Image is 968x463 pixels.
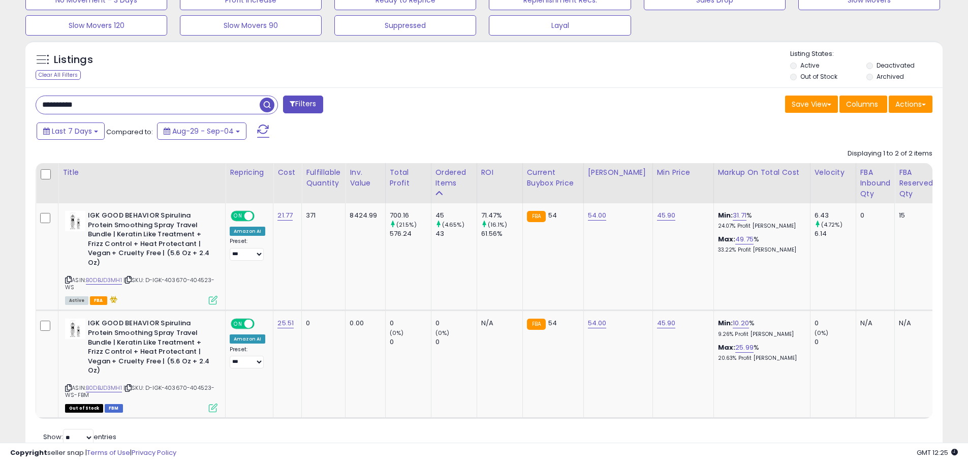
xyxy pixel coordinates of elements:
div: 15 [899,211,929,220]
img: 41rvgeKStXL._SL40_.jpg [65,211,85,231]
b: Max: [718,343,736,352]
span: | SKU: D-IGK-403670-404523-WS-FBM [65,384,215,399]
label: Deactivated [877,61,915,70]
div: 0 [435,337,477,347]
div: 61.56% [481,229,522,238]
div: Min Price [657,167,709,178]
div: 0 [390,319,431,328]
small: (21.5%) [396,221,417,229]
span: Show: entries [43,432,116,442]
a: 21.77 [277,210,293,221]
span: Aug-29 - Sep-04 [172,126,234,136]
a: Terms of Use [87,448,130,457]
b: IGK GOOD BEHAVIOR Spirulina Protein Smoothing Spray Travel Bundle | Keratin Like Treatment + Friz... [88,319,211,378]
div: Cost [277,167,297,178]
button: Layal [489,15,631,36]
img: 41rvgeKStXL._SL40_.jpg [65,319,85,339]
div: Markup on Total Cost [718,167,806,178]
div: N/A [899,319,929,328]
div: 0 [435,319,477,328]
div: Total Profit [390,167,427,189]
small: FBA [527,319,546,330]
p: 9.26% Profit [PERSON_NAME] [718,331,802,338]
span: 2025-09-12 12:25 GMT [917,448,958,457]
span: All listings that are currently out of stock and unavailable for purchase on Amazon [65,404,103,413]
span: | SKU: D-IGK-403670-404523-WS [65,276,215,291]
div: Current Buybox Price [527,167,579,189]
span: Columns [846,99,878,109]
button: Slow Movers 90 [180,15,322,36]
div: FBA Reserved Qty [899,167,933,199]
a: 49.75 [735,234,754,244]
a: 54.00 [588,210,607,221]
span: Last 7 Days [52,126,92,136]
label: Active [800,61,819,70]
p: 20.63% Profit [PERSON_NAME] [718,355,802,362]
b: Min: [718,210,733,220]
label: Out of Stock [800,72,837,81]
button: Aug-29 - Sep-04 [157,122,246,140]
a: 45.90 [657,210,676,221]
div: Amazon AI [230,227,265,236]
div: 6.14 [815,229,856,238]
div: seller snap | | [10,448,176,458]
a: 45.90 [657,318,676,328]
span: OFF [253,320,269,328]
span: Compared to: [106,127,153,137]
small: (16.1%) [488,221,507,229]
div: 8424.99 [350,211,377,220]
span: OFF [253,212,269,221]
div: 6.43 [815,211,856,220]
b: Min: [718,318,733,328]
div: Preset: [230,238,265,261]
div: 43 [435,229,477,238]
span: ON [232,212,244,221]
a: B0DBJD3MH1 [86,384,122,392]
button: Actions [889,96,932,113]
span: FBA [90,296,107,305]
div: FBA inbound Qty [860,167,891,199]
div: Amazon AI [230,334,265,344]
small: (0%) [390,329,404,337]
button: Save View [785,96,838,113]
div: % [718,343,802,362]
a: 31.71 [733,210,746,221]
div: % [718,319,802,337]
div: 45 [435,211,477,220]
small: (4.65%) [442,221,464,229]
p: Listing States: [790,49,943,59]
div: 0 [815,319,856,328]
a: Privacy Policy [132,448,176,457]
div: 71.47% [481,211,522,220]
p: 24.07% Profit [PERSON_NAME] [718,223,802,230]
label: Archived [877,72,904,81]
button: Columns [839,96,887,113]
span: ON [232,320,244,328]
div: 0 [815,337,856,347]
small: (4.72%) [821,221,842,229]
b: Max: [718,234,736,244]
div: Fulfillable Quantity [306,167,341,189]
div: 700.16 [390,211,431,220]
a: B0DBJD3MH1 [86,276,122,285]
div: ASIN: [65,211,217,303]
div: Inv. value [350,167,381,189]
div: Ordered Items [435,167,473,189]
div: [PERSON_NAME] [588,167,648,178]
h5: Listings [54,53,93,67]
div: Preset: [230,346,265,369]
div: 0 [390,337,431,347]
p: 33.22% Profit [PERSON_NAME] [718,246,802,254]
div: Displaying 1 to 2 of 2 items [848,149,932,159]
div: % [718,211,802,230]
button: Filters [283,96,323,113]
span: 54 [548,210,557,220]
div: ASIN: [65,319,217,411]
div: ROI [481,167,518,178]
div: N/A [860,319,887,328]
strong: Copyright [10,448,47,457]
span: 54 [548,318,557,328]
button: Slow Movers 120 [25,15,167,36]
div: % [718,235,802,254]
small: FBA [527,211,546,222]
